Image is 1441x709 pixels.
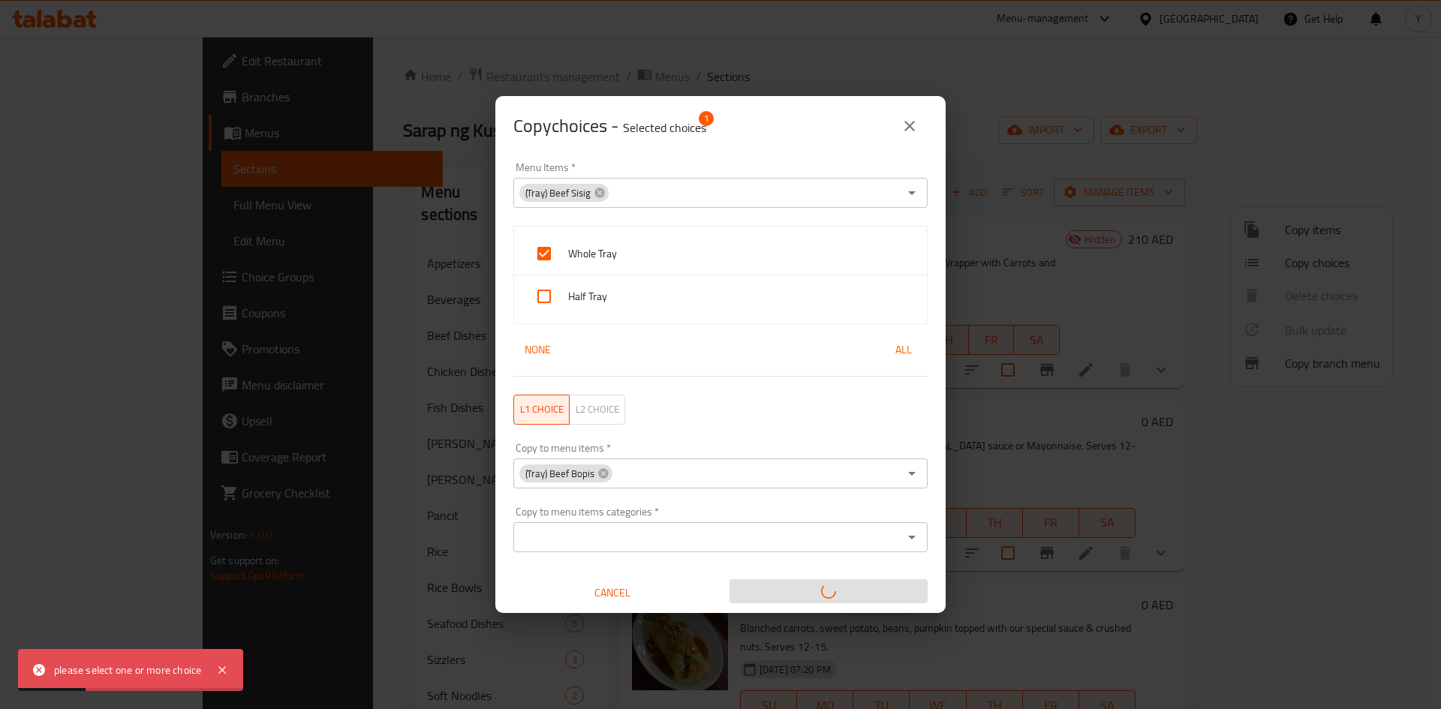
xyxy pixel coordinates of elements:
[699,111,714,126] span: 1
[519,186,597,200] span: (Tray) Beef Sisig
[519,467,600,481] span: (Tray) Beef Bopis
[519,464,612,482] div: (Tray) Beef Bopis
[513,579,711,607] button: Cancel
[892,108,928,144] button: close
[623,119,706,137] p: Selected choices
[901,182,922,203] button: Open
[901,463,922,484] button: Open
[513,395,570,425] button: L1 choice
[569,395,625,425] button: L2 choice
[568,287,915,306] span: Half Tray
[519,584,705,602] span: Cancel
[901,527,922,548] button: Open
[520,401,564,418] span: L1 choice
[519,184,609,202] div: (Tray) Beef Sisig
[576,401,619,418] span: L2 choice
[568,245,915,263] span: Whole Tray
[880,336,928,364] button: All
[513,109,706,143] span: Copy choices -
[54,662,201,678] div: please select one or more choice
[513,336,561,364] button: None
[886,341,922,359] span: All
[519,341,555,359] span: None
[513,395,625,425] div: choice level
